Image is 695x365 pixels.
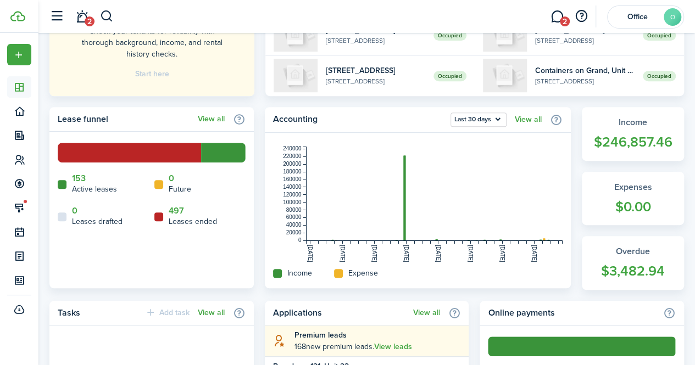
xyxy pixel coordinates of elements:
home-widget-title: Expense [348,267,378,279]
button: Open sidebar [46,6,67,27]
tspan: 200000 [283,161,302,167]
a: Overdue$3,482.94 [582,236,684,290]
widget-stats-title: Expenses [593,181,673,194]
tspan: 240000 [283,145,302,151]
a: 0 [72,206,77,216]
explanation-title: Premium leads [294,329,461,341]
widget-list-item-description: [STREET_ADDRESS] [326,76,425,86]
tspan: 100000 [283,199,302,205]
home-placeholder-description: Check your tenants for reliability with thorough background, income, and rental history checks. [74,25,230,60]
img: 1150 [483,59,527,92]
tspan: 220000 [283,153,302,159]
tspan: 0 [298,237,302,243]
explanation-description: 168 new premium leads . [294,341,461,352]
a: View all [198,308,225,317]
a: View all [413,308,440,317]
span: 2 [85,16,94,26]
a: Expenses$0.00 [582,172,684,226]
button: Open menu [451,113,507,127]
a: 0 [169,173,174,183]
widget-stats-count: $0.00 [593,196,673,217]
home-widget-title: Income [287,267,312,279]
tspan: 160000 [283,176,302,182]
span: 2 [560,16,570,26]
tspan: [DATE] [499,245,505,262]
span: Occupied [433,71,466,81]
img: 1 [274,18,318,52]
tspan: 180000 [283,169,302,175]
widget-list-item-description: [STREET_ADDRESS] [326,36,425,46]
tspan: [DATE] [403,245,409,262]
a: 153 [72,173,86,183]
a: View all [515,115,542,124]
a: View all [198,115,225,123]
widget-stats-count: $246,857.46 [593,132,673,153]
home-widget-title: Future [169,183,191,195]
tspan: 20000 [286,229,301,235]
home-widget-title: Applications [273,306,408,319]
a: Notifications [71,3,92,31]
button: Last 30 days [451,113,507,127]
button: Open menu [7,44,31,65]
span: Occupied [433,30,466,41]
tspan: [DATE] [307,245,313,262]
widget-list-item-title: Containers on Grand, Unit 1150 [535,65,635,76]
a: 497 [169,206,184,216]
home-widget-title: Accounting [273,113,446,127]
widget-stats-title: Overdue [593,245,673,258]
tspan: 80000 [286,206,301,212]
span: Office [615,13,659,21]
tspan: 40000 [286,222,301,228]
widget-list-item-description: [STREET_ADDRESS] [535,76,635,86]
home-widget-title: Active leases [72,183,117,195]
widget-list-item-title: [STREET_ADDRESS] [326,65,425,76]
widget-stats-count: $3,482.94 [593,261,673,282]
avatar-text: O [664,8,681,26]
tspan: 60000 [286,214,301,220]
tspan: [DATE] [435,245,441,262]
home-widget-title: Online payments [488,306,658,319]
widget-stats-title: Income [593,116,673,129]
img: 1 [274,59,318,92]
img: TenantCloud [10,11,25,21]
home-widget-title: Leases drafted [72,216,123,227]
home-widget-title: Tasks [58,306,140,319]
tspan: 120000 [283,192,302,198]
a: Income$246,857.46 [582,107,684,161]
img: 909-2 [483,18,527,52]
button: Search [100,7,114,26]
tspan: [DATE] [531,245,537,262]
a: Messaging [547,3,568,31]
i: soft [273,334,286,347]
widget-list-item-description: [STREET_ADDRESS] [535,36,635,46]
tspan: [DATE] [467,245,473,262]
tspan: 140000 [283,184,302,190]
span: Occupied [643,71,676,81]
a: View leads [374,342,412,351]
tspan: [DATE] [339,245,345,262]
span: Occupied [643,30,676,41]
button: Open resource center [572,7,591,26]
home-widget-title: Lease funnel [58,113,192,126]
home-widget-title: Leases ended [169,216,217,227]
tspan: [DATE] [371,245,377,262]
